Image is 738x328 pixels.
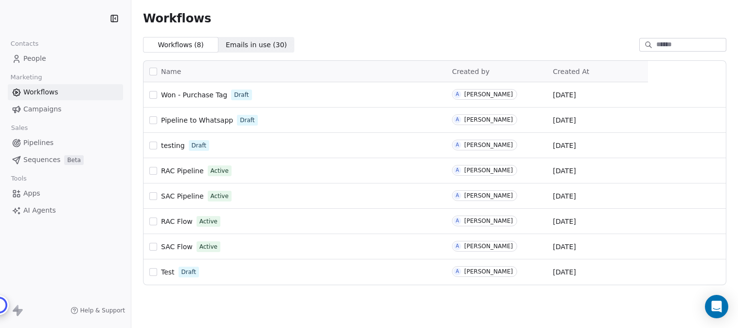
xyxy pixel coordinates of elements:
[553,191,576,201] span: [DATE]
[199,242,217,251] span: Active
[23,138,54,148] span: Pipelines
[456,91,459,98] div: A
[8,101,123,117] a: Campaigns
[8,202,123,219] a: AI Agents
[181,268,196,276] span: Draft
[553,166,576,176] span: [DATE]
[7,171,31,186] span: Tools
[553,267,576,277] span: [DATE]
[456,268,459,275] div: A
[456,166,459,174] div: A
[143,12,211,25] span: Workflows
[161,192,204,200] span: SAC Pipeline
[456,116,459,124] div: A
[161,142,185,149] span: testing
[452,68,489,75] span: Created by
[199,217,217,226] span: Active
[192,141,206,150] span: Draft
[161,67,181,77] span: Name
[8,185,123,201] a: Apps
[6,70,46,85] span: Marketing
[23,54,46,64] span: People
[161,141,185,150] a: testing
[464,243,513,250] div: [PERSON_NAME]
[161,167,204,175] span: RAC Pipeline
[464,268,513,275] div: [PERSON_NAME]
[161,217,193,226] a: RAC Flow
[553,141,576,150] span: [DATE]
[240,116,254,125] span: Draft
[553,68,590,75] span: Created At
[456,192,459,200] div: A
[161,267,175,277] a: Test
[456,242,459,250] div: A
[553,242,576,252] span: [DATE]
[161,191,204,201] a: SAC Pipeline
[23,87,58,97] span: Workflows
[464,218,513,224] div: [PERSON_NAME]
[6,36,43,51] span: Contacts
[161,268,175,276] span: Test
[211,166,229,175] span: Active
[8,152,123,168] a: SequencesBeta
[456,141,459,149] div: A
[161,218,193,225] span: RAC Flow
[7,121,32,135] span: Sales
[161,91,227,99] span: Won - Purchase Tag
[705,295,728,318] div: Open Intercom Messenger
[464,91,513,98] div: [PERSON_NAME]
[23,104,61,114] span: Campaigns
[71,307,125,314] a: Help & Support
[161,166,204,176] a: RAC Pipeline
[211,192,229,200] span: Active
[8,84,123,100] a: Workflows
[464,167,513,174] div: [PERSON_NAME]
[234,91,249,99] span: Draft
[464,142,513,148] div: [PERSON_NAME]
[226,40,287,50] span: Emails in use ( 30 )
[161,116,233,124] span: Pipeline to Whatsapp
[161,242,193,252] a: SAC Flow
[161,90,227,100] a: Won - Purchase Tag
[23,188,40,199] span: Apps
[464,116,513,123] div: [PERSON_NAME]
[8,135,123,151] a: Pipelines
[456,217,459,225] div: A
[8,51,123,67] a: People
[553,217,576,226] span: [DATE]
[464,192,513,199] div: [PERSON_NAME]
[80,307,125,314] span: Help & Support
[553,90,576,100] span: [DATE]
[64,155,84,165] span: Beta
[553,115,576,125] span: [DATE]
[161,115,233,125] a: Pipeline to Whatsapp
[23,155,60,165] span: Sequences
[23,205,56,216] span: AI Agents
[161,243,193,251] span: SAC Flow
